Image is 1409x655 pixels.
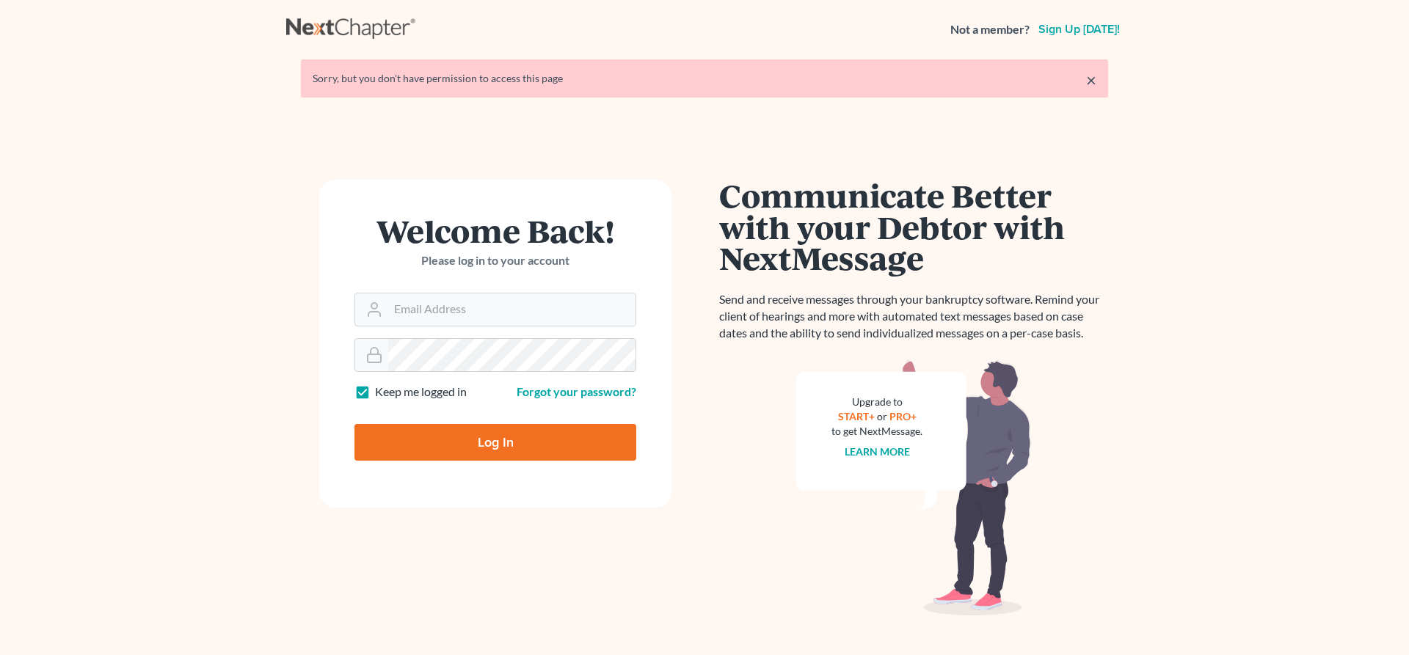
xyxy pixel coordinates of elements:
a: PRO+ [889,410,917,422]
div: to get NextMessage. [831,424,922,439]
a: Sign up [DATE]! [1035,23,1123,35]
p: Send and receive messages through your bankruptcy software. Remind your client of hearings and mo... [719,291,1108,342]
p: Please log in to your account [354,252,636,269]
input: Email Address [388,293,636,326]
div: Upgrade to [831,395,922,409]
h1: Welcome Back! [354,215,636,246]
a: Forgot your password? [517,384,636,398]
h1: Communicate Better with your Debtor with NextMessage [719,180,1108,274]
a: × [1086,71,1096,89]
label: Keep me logged in [375,384,467,400]
span: or [877,410,887,422]
input: Log In [354,424,636,461]
div: Sorry, but you don't have permission to access this page [313,71,1096,86]
a: Learn more [845,445,910,458]
strong: Not a member? [950,21,1030,38]
img: nextmessage_bg-59042aed3d76b12b5cd301f8e5b87938c9018125f34e5fa2b7a6b67550977c72.svg [796,359,1031,616]
a: START+ [838,410,875,422]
